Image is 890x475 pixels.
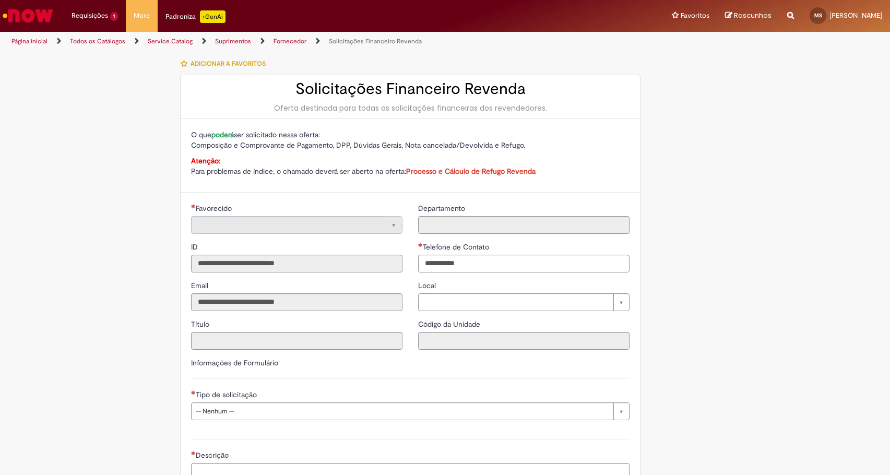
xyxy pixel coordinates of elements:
[196,390,259,399] span: Tipo de solicitação
[196,403,608,420] span: -- Nenhum --
[191,203,234,213] label: Somente leitura - Necessários - Favorecido
[8,32,586,51] ul: Trilhas de página
[211,130,234,139] strong: poderá
[418,216,630,234] input: Departamento
[148,37,193,45] a: Service Catalog
[725,11,772,21] a: Rascunhos
[418,293,630,311] a: Limpar campo Local
[406,167,536,176] a: Processo e Cálculo de Refugo Revenda
[418,204,467,213] span: Somente leitura - Departamento
[191,60,266,68] span: Adicionar a Favoritos
[734,10,772,20] span: Rascunhos
[196,450,231,460] span: Descrição
[180,53,271,75] button: Adicionar a Favoritos
[423,242,491,252] span: Telefone de Contato
[191,280,210,291] label: Somente leitura - Email
[191,293,402,311] input: Email
[814,12,822,19] span: MS
[418,255,630,272] input: Telefone de Contato
[418,203,467,213] label: Somente leitura - Departamento
[11,37,48,45] a: Página inicial
[681,10,709,21] span: Favoritos
[191,332,402,350] input: Título
[829,11,882,20] span: [PERSON_NAME]
[191,390,196,395] span: Necessários
[1,5,55,26] img: ServiceNow
[191,156,220,165] strong: Atenção:
[418,243,423,247] span: Obrigatório Preenchido
[134,10,150,21] span: More
[191,129,630,150] p: O que ser solicitado nessa oferta: Composição e Comprovante de Pagamento, DPP, Dúvidas Gerais, No...
[418,319,482,329] label: Somente leitura - Código da Unidade
[165,10,226,23] div: Padroniza
[329,37,422,45] a: Solicitações Financeiro Revenda
[418,332,630,350] input: Código da Unidade
[191,103,630,113] div: Oferta destinada para todas as solicitações financeiras dos revendedores.
[274,37,306,45] a: Fornecedor
[191,255,402,272] input: ID
[70,37,125,45] a: Todos os Catálogos
[191,319,211,329] label: Somente leitura - Título
[191,242,200,252] label: Somente leitura - ID
[191,204,196,208] span: Necessários
[196,204,234,213] span: Necessários - Favorecido
[191,281,210,290] span: Somente leitura - Email
[215,37,251,45] a: Suprimentos
[191,80,630,98] h2: Solicitações Financeiro Revenda
[191,216,402,234] a: Limpar campo Favorecido
[191,451,196,455] span: Necessários
[110,12,118,21] span: 1
[72,10,108,21] span: Requisições
[418,281,438,290] span: Local
[191,156,630,176] p: Para problemas de índice, o chamado deverá ser aberto na oferta:
[200,10,226,23] p: +GenAi
[191,358,278,367] label: Informações de Formulário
